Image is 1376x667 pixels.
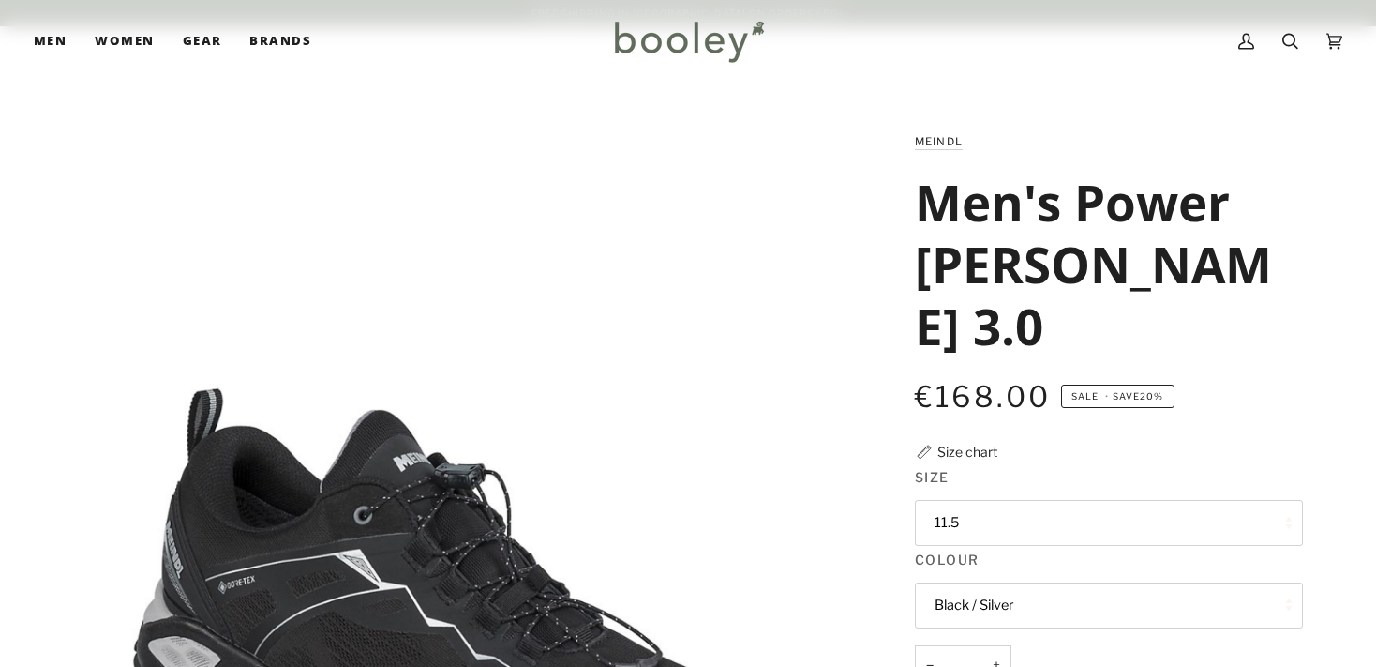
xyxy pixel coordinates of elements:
[937,442,997,462] div: Size chart
[1101,391,1113,402] em: •
[915,467,950,487] span: Size
[606,14,770,68] img: Booley
[915,550,980,569] span: Colour
[1140,391,1163,402] span: 20%
[1061,385,1174,409] span: Save
[915,583,1303,629] button: Black / Silver
[34,32,67,51] span: Men
[1071,391,1099,402] span: Sale
[915,135,964,148] a: Meindl
[249,32,311,51] span: Brands
[183,32,222,51] span: Gear
[915,171,1289,356] h1: Men's Power [PERSON_NAME] 3.0
[915,379,1052,415] span: €168.00
[95,32,154,51] span: Women
[915,500,1303,546] button: 11.5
